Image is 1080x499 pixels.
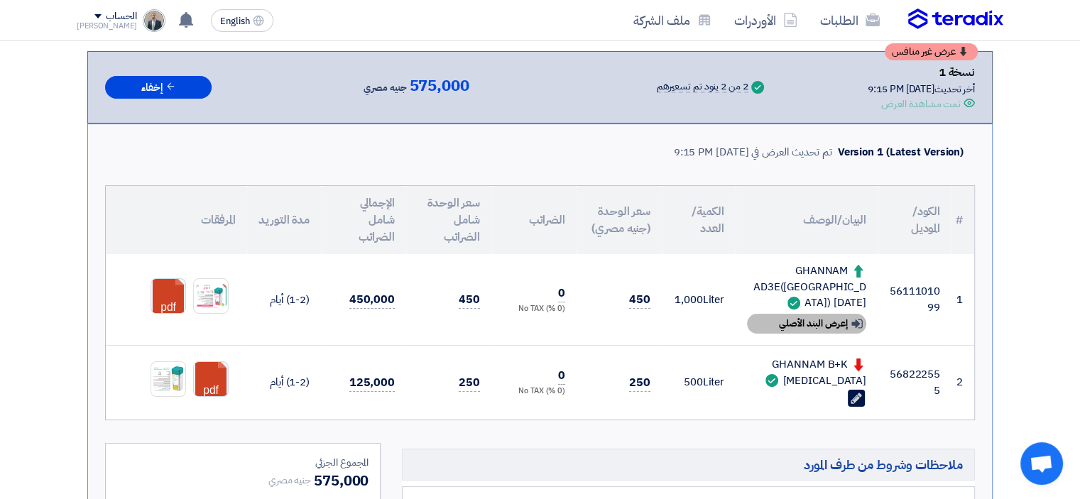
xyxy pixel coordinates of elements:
th: الضرائب [491,186,577,254]
th: سعر الوحدة شامل الضرائب [406,186,491,254]
td: 1 [951,254,974,345]
span: 250 [459,374,480,392]
span: English [220,16,250,26]
span: 450,000 [349,291,395,309]
a: _________1759859871116.pdf [151,279,265,364]
th: البيان/الوصف [736,186,878,254]
a: الطلبات [809,4,891,37]
a: الأوردرات [723,4,809,37]
td: 5611101099 [878,254,951,345]
td: 568222555 [878,345,951,420]
img: Teradix logo [908,9,1003,30]
span: 250 [629,374,650,392]
button: English [211,9,273,32]
div: تم تحديث العرض في [DATE] 9:15 PM [674,144,832,160]
span: 125,000 [349,374,395,392]
div: Open chat [1020,442,1063,485]
div: نسخة 1 [868,63,975,82]
th: المرفقات [106,186,247,254]
th: # [951,186,974,254]
button: إخفاء [105,76,212,99]
span: 450 [629,291,650,309]
th: مدة التوريد [247,186,321,254]
div: أخر تحديث [DATE] 9:15 PM [868,82,975,97]
td: Liter [662,345,736,420]
div: [PERSON_NAME] [77,22,137,30]
img: _1722420252057.png [143,9,165,32]
td: (1-2) أيام [247,345,321,420]
h5: ملاحظات وشروط من طرف المورد [402,449,975,481]
span: 500 [684,374,703,390]
span: 575,000 [409,77,469,94]
a: _________1759859927010.pdf [194,362,307,447]
div: Version 1 (Latest Version) [838,144,964,160]
div: (0 %) No TAX [503,303,565,315]
span: 1,000 [675,292,703,307]
div: GHANNAM AD3E([GEOGRAPHIC_DATA]) [DATE] [747,263,866,311]
div: الحساب [106,11,136,23]
span: جنيه مصري [268,473,311,488]
div: المجموع الجزئي [117,455,369,470]
th: الإجمالي شامل الضرائب [321,186,406,254]
span: 0 [558,285,565,302]
span: جنيه مصري [364,79,406,97]
img: __1759859969444.jpg [151,365,185,393]
td: 2 [951,345,974,420]
td: (1-2) أيام [247,254,321,345]
span: 450 [459,291,480,309]
div: GHANNAM B+K [MEDICAL_DATA] [747,356,866,388]
div: تمت مشاهدة العرض [881,97,961,111]
th: الكمية/العدد [662,186,736,254]
th: سعر الوحدة (جنيه مصري) [577,186,662,254]
span: 0 [558,367,565,385]
td: Liter [662,254,736,345]
a: ملف الشركة [622,4,723,37]
div: (0 %) No TAX [503,385,565,397]
span: عرض غير منافس [892,47,956,57]
div: 2 من 2 بنود تم تسعيرهم [657,82,748,93]
span: 575,000 [314,470,369,491]
th: الكود/الموديل [878,186,951,254]
div: إعرض البند الأصلي [747,314,866,334]
img: ___1759859844925.jpg [194,283,228,309]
